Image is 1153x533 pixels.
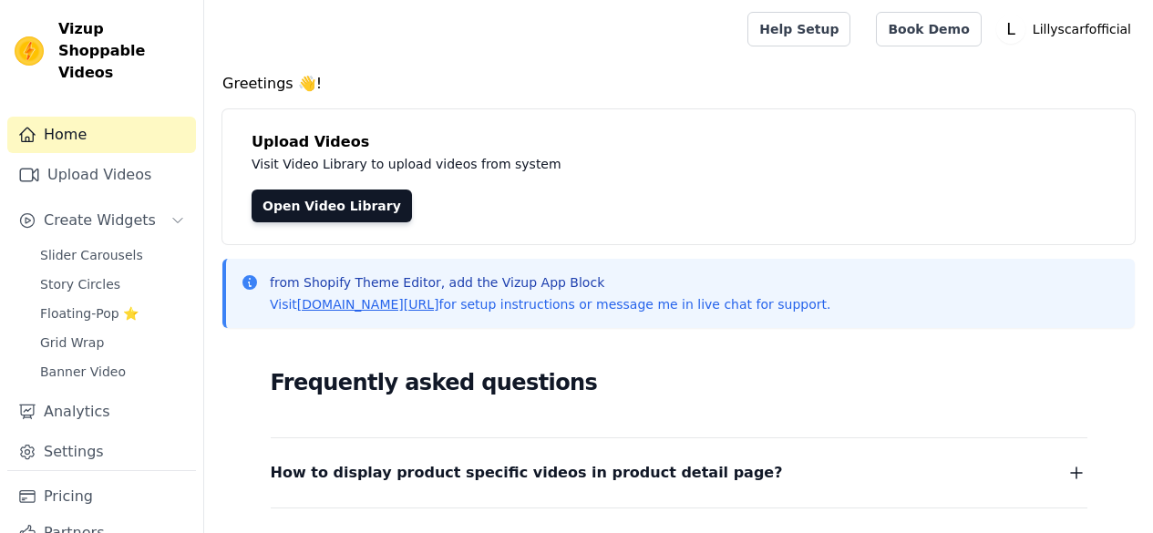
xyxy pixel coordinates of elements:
[29,242,196,268] a: Slider Carousels
[297,297,439,312] a: [DOMAIN_NAME][URL]
[40,275,120,293] span: Story Circles
[270,273,830,292] p: from Shopify Theme Editor, add the Vizup App Block
[58,18,189,84] span: Vizup Shoppable Videos
[1025,13,1138,46] p: Lillyscarfofficial
[40,304,139,323] span: Floating-Pop ⭐
[222,73,1135,95] h4: Greetings 👋!
[7,117,196,153] a: Home
[29,301,196,326] a: Floating-Pop ⭐
[40,363,126,381] span: Banner Video
[876,12,981,46] a: Book Demo
[7,478,196,515] a: Pricing
[7,157,196,193] a: Upload Videos
[40,246,143,264] span: Slider Carousels
[7,394,196,430] a: Analytics
[270,295,830,313] p: Visit for setup instructions or message me in live chat for support.
[15,36,44,66] img: Vizup
[1006,20,1015,38] text: L
[252,153,1068,175] p: Visit Video Library to upload videos from system
[252,131,1106,153] h4: Upload Videos
[747,12,850,46] a: Help Setup
[271,364,1087,401] h2: Frequently asked questions
[40,333,104,352] span: Grid Wrap
[29,272,196,297] a: Story Circles
[996,13,1138,46] button: L Lillyscarfofficial
[271,460,783,486] span: How to display product specific videos in product detail page?
[7,434,196,470] a: Settings
[252,190,412,222] a: Open Video Library
[29,359,196,384] a: Banner Video
[271,460,1087,486] button: How to display product specific videos in product detail page?
[7,202,196,239] button: Create Widgets
[29,330,196,355] a: Grid Wrap
[44,210,156,231] span: Create Widgets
